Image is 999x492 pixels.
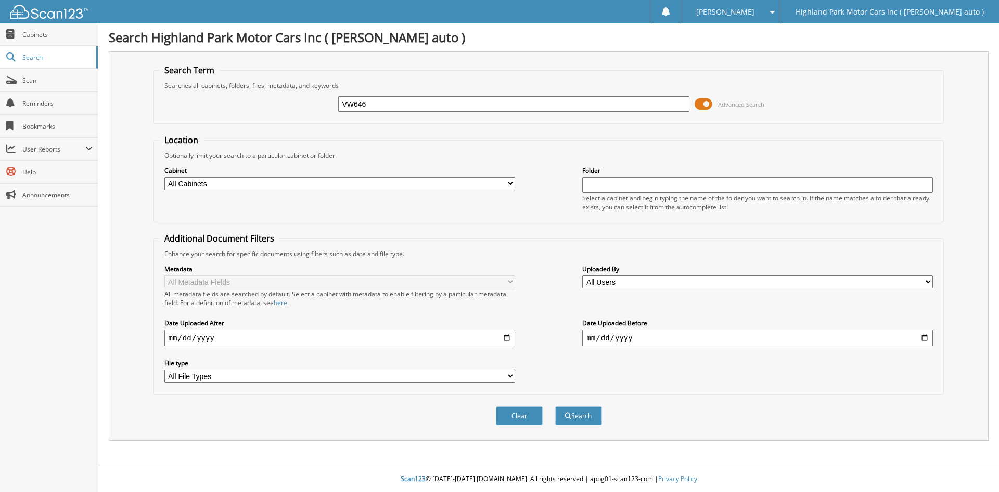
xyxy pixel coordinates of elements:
[658,474,697,483] a: Privacy Policy
[159,65,220,76] legend: Search Term
[496,406,543,425] button: Clear
[696,9,754,15] span: [PERSON_NAME]
[164,330,515,346] input: start
[582,194,933,211] div: Select a cabinet and begin typing the name of the folder you want to search in. If the name match...
[947,442,999,492] iframe: Chat Widget
[22,145,85,154] span: User Reports
[718,100,764,108] span: Advanced Search
[22,191,93,199] span: Announcements
[22,30,93,39] span: Cabinets
[159,249,939,258] div: Enhance your search for specific documents using filters such as date and file type.
[159,134,203,146] legend: Location
[22,53,91,62] span: Search
[10,5,88,19] img: scan123-logo-white.svg
[164,289,515,307] div: All metadata fields are searched by default. Select a cabinet with metadata to enable filtering b...
[164,166,515,175] label: Cabinet
[274,298,287,307] a: here
[164,359,515,368] label: File type
[159,81,939,90] div: Searches all cabinets, folders, files, metadata, and keywords
[796,9,984,15] span: Highland Park Motor Cars Inc ( [PERSON_NAME] auto )
[582,166,933,175] label: Folder
[555,406,602,425] button: Search
[582,330,933,346] input: end
[109,29,989,46] h1: Search Highland Park Motor Cars Inc ( [PERSON_NAME] auto )
[582,264,933,273] label: Uploaded By
[98,466,999,492] div: © [DATE]-[DATE] [DOMAIN_NAME]. All rights reserved | appg01-scan123-com |
[401,474,426,483] span: Scan123
[164,319,515,327] label: Date Uploaded After
[159,233,279,244] legend: Additional Document Filters
[164,264,515,273] label: Metadata
[159,151,939,160] div: Optionally limit your search to a particular cabinet or folder
[22,122,93,131] span: Bookmarks
[22,168,93,176] span: Help
[22,99,93,108] span: Reminders
[22,76,93,85] span: Scan
[582,319,933,327] label: Date Uploaded Before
